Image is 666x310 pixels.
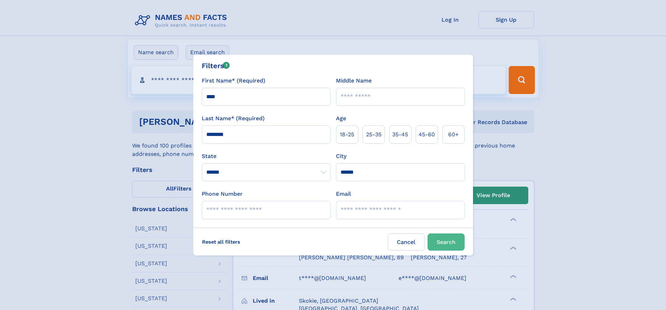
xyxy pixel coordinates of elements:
span: 18‑25 [340,130,354,139]
label: Reset all filters [198,233,245,250]
label: City [336,152,346,160]
label: State [202,152,330,160]
span: 25‑35 [366,130,381,139]
span: 35‑45 [392,130,408,139]
label: Email [336,190,351,198]
div: Filters [202,60,230,71]
label: Phone Number [202,190,243,198]
label: Last Name* (Required) [202,114,265,123]
button: Search [428,233,465,251]
label: Cancel [388,233,425,251]
span: 60+ [448,130,459,139]
label: Middle Name [336,77,372,85]
label: First Name* (Required) [202,77,265,85]
span: 45‑60 [418,130,435,139]
label: Age [336,114,346,123]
